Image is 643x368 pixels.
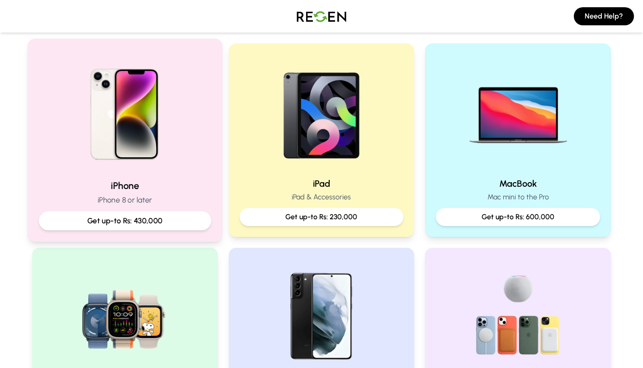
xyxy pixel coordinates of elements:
p: iPhone 8 or later [39,194,211,206]
img: iPhone [64,50,186,172]
p: Mac mini to the Pro [436,192,600,203]
p: Get up-to Rs: 430,000 [47,215,203,226]
img: MacBook [460,54,576,170]
img: iPad [264,54,379,170]
h2: iPhone [39,179,211,192]
p: iPad & Accessories [240,192,404,203]
p: Get up-to Rs: 230,000 [247,212,397,222]
h2: iPad [240,177,404,190]
button: Need Help? [574,7,634,25]
p: Get up-to Rs: 600,000 [443,212,593,222]
h2: MacBook [436,177,600,190]
img: Logo [290,4,353,29]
